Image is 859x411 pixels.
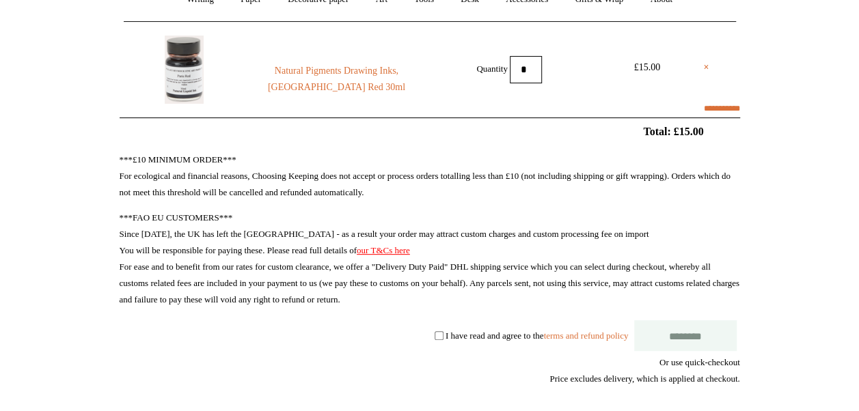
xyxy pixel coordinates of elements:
a: Natural Pigments Drawing Inks, [GEOGRAPHIC_DATA] Red 30ml [243,63,429,96]
a: our T&Cs here [357,245,410,255]
div: Price excludes delivery, which is applied at checkout. [120,371,740,387]
p: ***£10 MINIMUM ORDER*** For ecological and financial reasons, Choosing Keeping does not accept or... [120,152,740,201]
label: I have read and agree to the [446,330,628,340]
div: Or use quick-checkout [120,354,740,387]
a: terms and refund policy [543,330,628,340]
label: Quantity [476,63,508,73]
p: ***FAO EU CUSTOMERS*** Since [DATE], the UK has left the [GEOGRAPHIC_DATA] - as a result your ord... [120,210,740,308]
a: × [703,59,709,76]
div: £15.00 [616,59,678,76]
h2: Total: £15.00 [88,125,772,138]
img: Natural Pigments Drawing Inks, Paris Red 30ml [165,36,204,104]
